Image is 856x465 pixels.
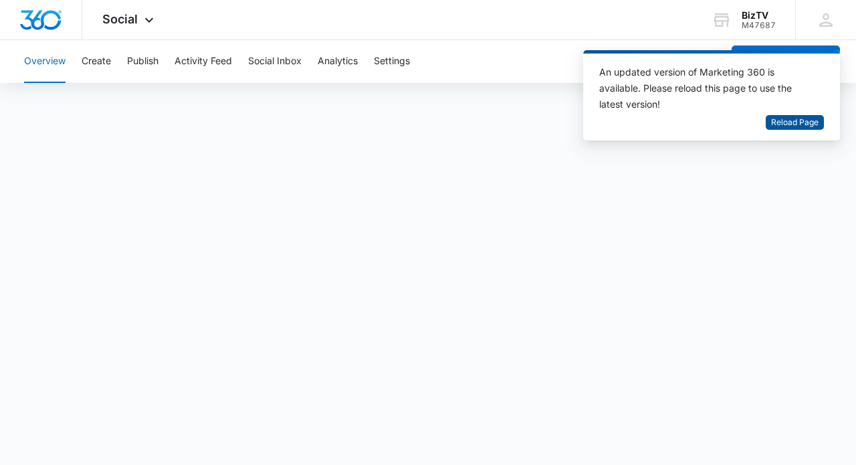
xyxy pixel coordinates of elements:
div: account id [742,21,776,30]
button: Settings [374,40,410,83]
div: An updated version of Marketing 360 is available. Please reload this page to use the latest version! [599,64,808,112]
div: account name [742,10,776,21]
button: Publish [127,40,158,83]
button: Reload Page [766,115,824,130]
button: Social Inbox [248,40,302,83]
button: Analytics [318,40,358,83]
span: Social [102,12,138,26]
button: Overview [24,40,66,83]
button: Create [82,40,111,83]
span: Reload Page [771,116,819,129]
button: Activity Feed [175,40,232,83]
button: Create a Post [732,45,840,78]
